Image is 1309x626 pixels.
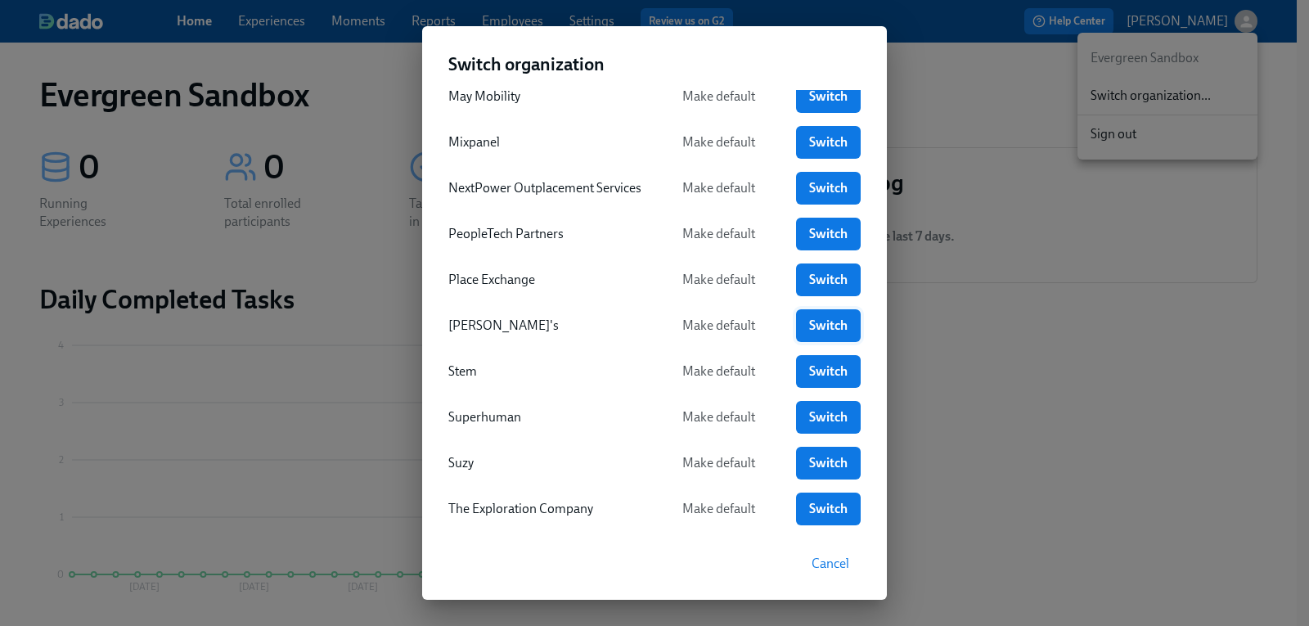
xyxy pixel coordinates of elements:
[666,363,771,380] span: Make default
[807,501,849,517] span: Switch
[654,493,783,525] button: Make default
[654,355,783,388] button: Make default
[448,225,641,243] div: PeopleTech Partners
[654,263,783,296] button: Make default
[654,80,783,113] button: Make default
[666,88,771,105] span: Make default
[654,309,783,342] button: Make default
[448,133,641,151] div: Mixpanel
[654,126,783,159] button: Make default
[796,401,861,434] a: Switch
[666,318,771,334] span: Make default
[807,409,849,426] span: Switch
[666,455,771,471] span: Make default
[666,180,771,196] span: Make default
[654,172,783,205] button: Make default
[654,447,783,480] button: Make default
[448,179,641,197] div: NextPower Outplacement Services
[666,501,771,517] span: Make default
[666,134,771,151] span: Make default
[448,52,861,77] h2: Switch organization
[448,271,641,289] div: Place Exchange
[796,447,861,480] a: Switch
[654,218,783,250] button: Make default
[448,317,641,335] div: [PERSON_NAME]'s
[448,363,641,381] div: Stem
[796,172,861,205] a: Switch
[812,556,849,572] span: Cancel
[807,134,849,151] span: Switch
[807,88,849,105] span: Switch
[800,547,861,580] button: Cancel
[807,272,849,288] span: Switch
[796,126,861,159] a: Switch
[807,363,849,380] span: Switch
[807,455,849,471] span: Switch
[796,493,861,525] a: Switch
[448,500,641,518] div: The Exploration Company
[796,355,861,388] a: Switch
[796,263,861,296] a: Switch
[666,272,771,288] span: Make default
[448,88,641,106] div: May Mobility
[807,318,849,334] span: Switch
[448,408,641,426] div: Superhuman
[666,226,771,242] span: Make default
[796,218,861,250] a: Switch
[796,309,861,342] a: Switch
[807,180,849,196] span: Switch
[666,409,771,426] span: Make default
[448,454,641,472] div: Suzy
[807,226,849,242] span: Switch
[654,401,783,434] button: Make default
[796,80,861,113] a: Switch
